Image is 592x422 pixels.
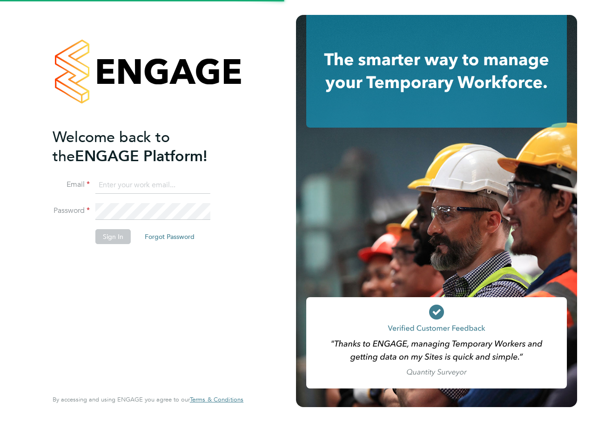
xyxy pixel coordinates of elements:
[53,128,234,166] h2: ENGAGE Platform!
[53,395,243,403] span: By accessing and using ENGAGE you agree to our
[53,128,170,165] span: Welcome back to the
[53,180,90,190] label: Email
[137,229,202,244] button: Forgot Password
[190,395,243,403] span: Terms & Conditions
[190,396,243,403] a: Terms & Conditions
[53,206,90,216] label: Password
[95,177,210,194] input: Enter your work email...
[95,229,131,244] button: Sign In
